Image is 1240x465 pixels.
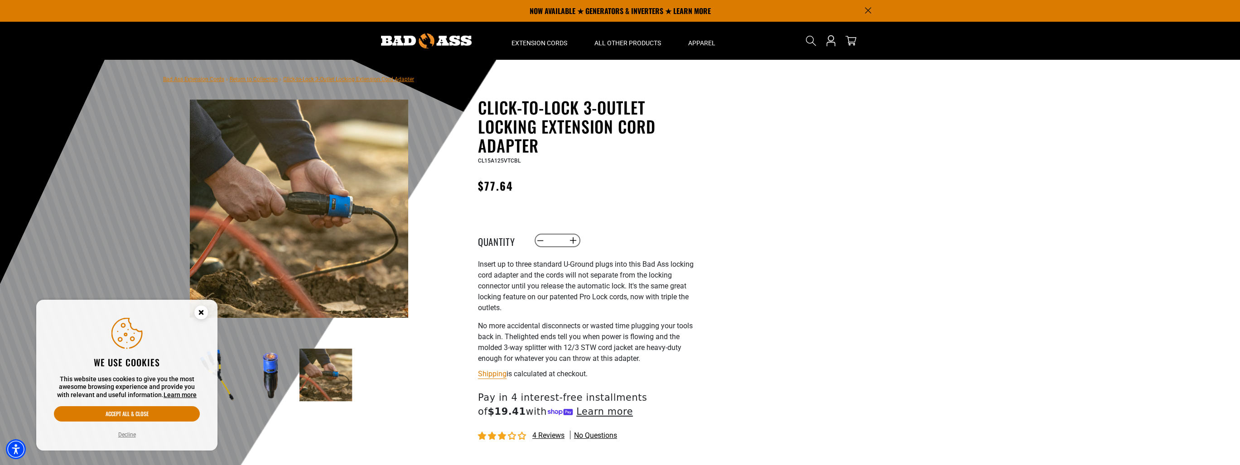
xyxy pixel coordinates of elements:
[478,177,513,194] span: $77.64
[164,391,197,398] a: This website uses cookies to give you the most awesome browsing experience and provide you with r...
[594,39,661,47] span: All Other Products
[478,235,523,246] label: Quantity
[478,432,528,441] span: 3.00 stars
[116,430,139,439] button: Decline
[581,22,675,60] summary: All Other Products
[804,34,818,48] summary: Search
[498,22,581,60] summary: Extension Cords
[688,39,715,47] span: Apparel
[478,369,507,378] a: Shipping
[54,375,200,399] p: This website uses cookies to give you the most awesome browsing experience and provide you with r...
[844,35,858,46] a: cart
[163,76,224,82] a: Bad Ass Extension Cords
[478,98,700,155] h1: Click-to-Lock 3-Outlet Locking Extension Cord Adapter
[478,259,700,313] p: I
[478,260,694,312] span: nsert up to three standard U-Ground plugs into this Bad Ass locking cord adapter and the cords wi...
[675,22,729,60] summary: Apparel
[226,76,228,82] span: ›
[574,431,617,441] span: No questions
[230,76,278,82] a: Return to Collection
[511,39,567,47] span: Extension Cords
[478,368,700,380] div: is calculated at checkout.
[824,22,838,60] a: Open this option
[163,73,414,84] nav: breadcrumbs
[185,300,217,328] button: Close this option
[54,406,200,422] button: Accept all & close
[280,76,281,82] span: ›
[478,321,693,363] span: No more accidental disconnects or wasted time plugging your tools back in. The lighted ends tell ...
[532,431,565,440] span: 4 reviews
[478,158,521,164] span: CL15A125VTCBL
[381,34,472,48] img: Bad Ass Extension Cords
[6,439,26,459] div: Accessibility Menu
[283,76,414,82] span: Click-to-Lock 3-Outlet Locking Extension Cord Adapter
[36,300,217,451] aside: Cookie Consent
[54,356,200,368] h2: We use cookies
